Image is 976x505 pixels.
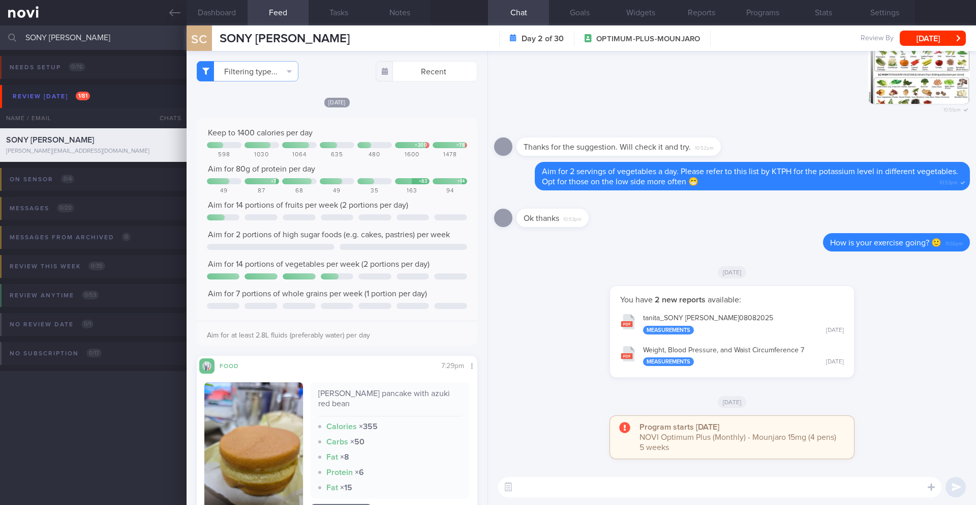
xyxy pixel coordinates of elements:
span: Thanks for the suggestion. Will check it and try. [524,143,691,151]
div: [DATE] [826,327,844,334]
span: 0 / 17 [86,349,102,357]
p: You have available: [620,295,844,305]
div: Review this week [7,260,108,273]
div: Measurements [643,326,694,334]
span: [DATE] [718,266,747,278]
div: Needs setup [7,61,88,74]
span: 0 / 4 [61,175,74,183]
div: Weight, Blood Pressure, and Waist Circumference 7 [643,346,844,367]
span: [DATE] [324,98,350,107]
span: 10:53pm [563,213,582,223]
span: 7:29pm [441,362,464,370]
div: 68 [282,187,317,195]
span: 0 / 35 [88,262,105,270]
div: Measurements [643,357,694,366]
span: SONY [PERSON_NAME] [6,136,94,144]
span: 5 weeks [639,443,669,452]
div: 1478 [433,151,467,159]
span: Aim for at least 2.8L fluids (preferably water) per day [207,332,370,339]
button: Weight, Blood Pressure, and Waist Circumference 7 Measurements [DATE] [615,340,849,372]
div: 1600 [395,151,430,159]
div: + 83 [419,179,428,184]
div: On sensor [7,173,77,186]
strong: × 50 [350,438,364,446]
span: Aim for 14 portions of vegetables per week (2 portions per day) [208,260,430,268]
div: SC [180,19,218,59]
div: No subscription [7,347,104,360]
span: 0 [122,233,131,241]
div: 163 [395,187,430,195]
span: 0 / 53 [82,291,99,299]
span: Aim for 14 portions of fruits per week (2 portions per day) [208,201,408,209]
span: 11:02pm [945,238,963,247]
button: [DATE] [900,31,966,46]
span: SONY [PERSON_NAME] [220,33,350,45]
div: tanita_ SONY [PERSON_NAME] 08082025 [643,314,844,334]
strong: Protein [326,468,353,476]
img: Photo by Angena [868,2,970,104]
div: Messages [7,202,77,215]
button: tanita_SONY [PERSON_NAME]08082025 Measurements [DATE] [615,307,849,340]
span: 10:52pm [695,142,714,152]
div: 1030 [245,151,279,159]
span: Ok thanks [524,214,559,222]
span: Aim for 2 servings of vegetables a day. Please refer to this list by KTPH for the potassium level... [542,167,958,186]
div: [PERSON_NAME][EMAIL_ADDRESS][DOMAIN_NAME] [6,148,180,155]
strong: Day 2 of 30 [522,34,564,44]
strong: × 355 [359,423,378,431]
span: Aim for 2 portions of high sugar foods (e.g. cakes, pastries) per week [208,231,450,239]
div: No review date [7,318,96,331]
div: + 78 [456,143,465,148]
strong: Carbs [326,438,348,446]
div: Chats [146,108,187,128]
div: 35 [357,187,392,195]
strong: × 6 [355,468,364,476]
div: [PERSON_NAME] pancake with azuki red bean [318,388,463,416]
span: Aim for 80g of protein per day [208,165,315,173]
strong: Fat [326,453,338,461]
strong: Fat [326,484,338,492]
div: Messages from Archived [7,231,133,244]
div: [DATE] [826,358,844,366]
span: 1 / 81 [76,92,90,100]
span: Aim for 7 portions of whole grains per week (1 portion per day) [208,290,427,298]
span: NOVI Optimum Plus (Monthly) - Mounjaro 15mg (4 pens) [639,433,836,441]
strong: Calories [326,423,357,431]
span: How is your exercise going? 🙂 [830,239,941,247]
div: 49 [207,187,241,195]
strong: 2 new reports [653,296,708,304]
span: 0 / 20 [57,204,74,212]
div: Review [DATE] [10,90,93,103]
div: Food [215,361,255,370]
span: 10:53pm [939,177,958,186]
div: 94 [433,187,467,195]
span: 0 / 76 [69,63,85,71]
div: + 200 [415,143,427,148]
strong: Program starts [DATE] [639,423,719,431]
span: OPTIMUM-PLUS-MOUNJARO [596,34,700,44]
strong: × 8 [340,453,349,461]
div: 635 [320,151,354,159]
div: Review anytime [7,289,101,302]
strong: × 15 [340,484,352,492]
div: + 14 [457,179,465,184]
button: Filtering type... [197,61,298,81]
div: 1064 [282,151,317,159]
div: 49 [320,187,354,195]
span: 0 / 1 [81,320,94,328]
span: 10:51pm [943,104,961,114]
span: Keep to 1400 calories per day [208,129,313,137]
div: 598 [207,151,241,159]
div: 87 [245,187,279,195]
div: + 7 [271,179,277,184]
div: 480 [357,151,392,159]
span: [DATE] [718,396,747,408]
span: Review By [861,34,894,43]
